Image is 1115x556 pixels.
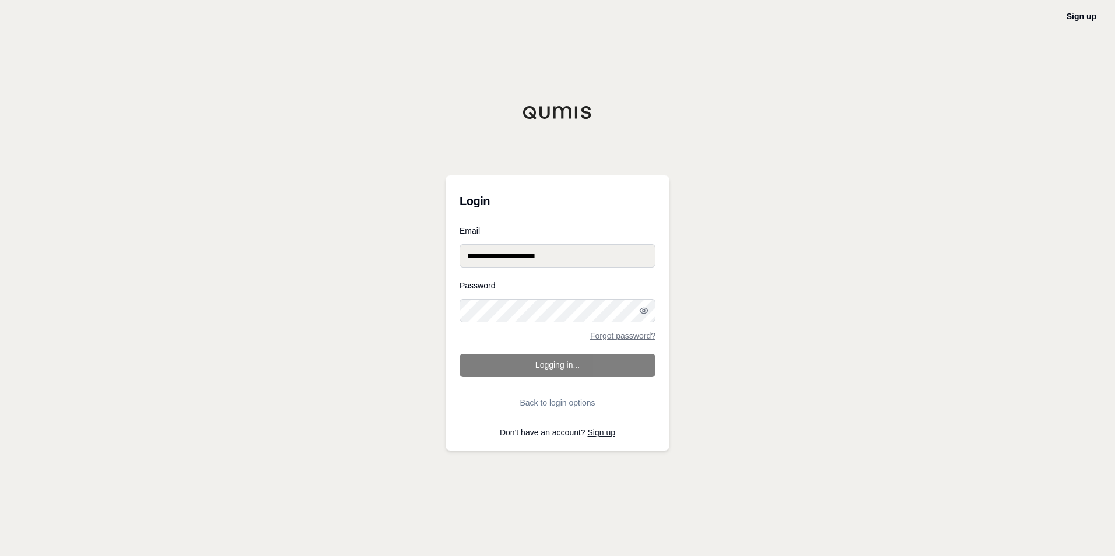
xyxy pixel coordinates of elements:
[460,391,655,414] button: Back to login options
[590,332,655,340] a: Forgot password?
[460,428,655,437] p: Don't have an account?
[460,281,655,290] label: Password
[460,227,655,235] label: Email
[1067,12,1096,21] a: Sign up
[588,428,615,437] a: Sign up
[460,189,655,213] h3: Login
[523,105,592,119] img: Qumis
